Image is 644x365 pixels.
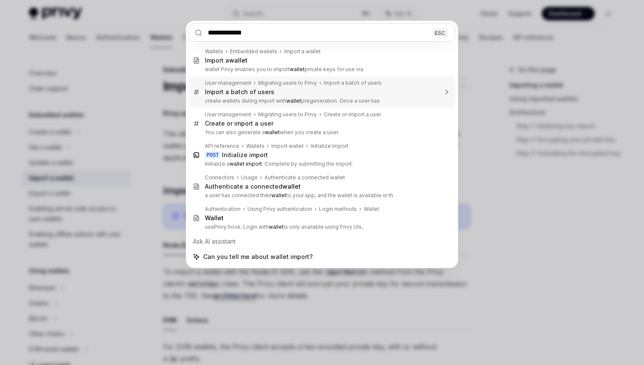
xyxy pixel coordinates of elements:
div: API reference [205,143,239,149]
div: Import a [205,57,247,64]
b: wallet [269,224,284,230]
div: ESC [432,28,448,37]
div: Login methods [319,206,357,213]
div: Authenticate a connected wallet [264,174,345,181]
b: Wallet [205,214,224,221]
div: Create or import a user [324,111,381,118]
div: Initialize import [310,143,348,149]
div: Wallet [364,206,379,213]
span: Can you tell me about wallet import? [203,253,313,261]
b: wallet [271,192,286,198]
b: wallet [286,98,301,104]
b: wallet [229,57,247,64]
div: Authentication [205,206,241,213]
div: Usage [241,174,258,181]
p: create wallets during import with pregeneration. Once a user has [205,98,437,104]
div: Migrating users to Privy [258,111,317,118]
p: Initialize a . Complete by submitting the import. [205,161,437,167]
div: Authenticate a connected [205,183,301,190]
p: wallet Privy enables you to import private keys for use via [205,66,437,73]
b: wallet import [230,161,262,167]
div: Import a batch of users [205,88,274,96]
p: You can also generate a when you create a user. [205,129,437,136]
div: User management [205,111,251,118]
div: POST [205,152,220,158]
div: Import wallet [271,143,304,149]
div: User management [205,80,251,86]
div: Import a wallet [284,48,321,55]
div: Import a batch of users [324,80,382,86]
div: Initialize import [222,151,268,159]
p: usePrivy hook. Login with is only available using Privy UIs, [205,224,437,230]
div: Wallets [246,143,264,149]
b: wallet [265,129,280,135]
div: Create or import a user [205,120,273,127]
div: Using Privy authentication [247,206,312,213]
b: wallet [282,183,301,190]
div: Ask AI assistant [189,234,455,249]
div: Connectors [205,174,234,181]
b: wallet [290,66,305,72]
div: Wallets [205,48,223,55]
p: a user has connected their to your app, and the wallet is available in th [205,192,437,199]
div: Embedded wallets [230,48,277,55]
div: Migrating users to Privy [258,80,317,86]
